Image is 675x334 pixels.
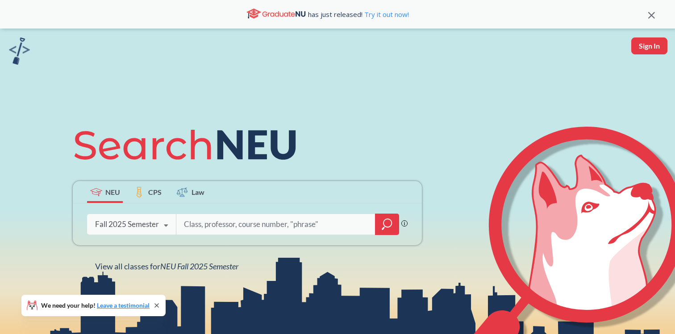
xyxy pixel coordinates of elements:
a: Leave a testimonial [97,301,150,309]
span: CPS [148,187,162,197]
span: NEU Fall 2025 Semester [160,261,238,271]
span: NEU [105,187,120,197]
button: Sign In [631,37,667,54]
img: sandbox logo [9,37,30,65]
div: Fall 2025 Semester [95,219,159,229]
span: has just released! [308,9,409,19]
svg: magnifying glass [382,218,392,231]
a: sandbox logo [9,37,30,67]
input: Class, professor, course number, "phrase" [183,215,369,234]
div: magnifying glass [375,214,399,235]
span: View all classes for [95,261,238,271]
a: Try it out now! [362,10,409,19]
span: Law [192,187,204,197]
span: We need your help! [41,302,150,309]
